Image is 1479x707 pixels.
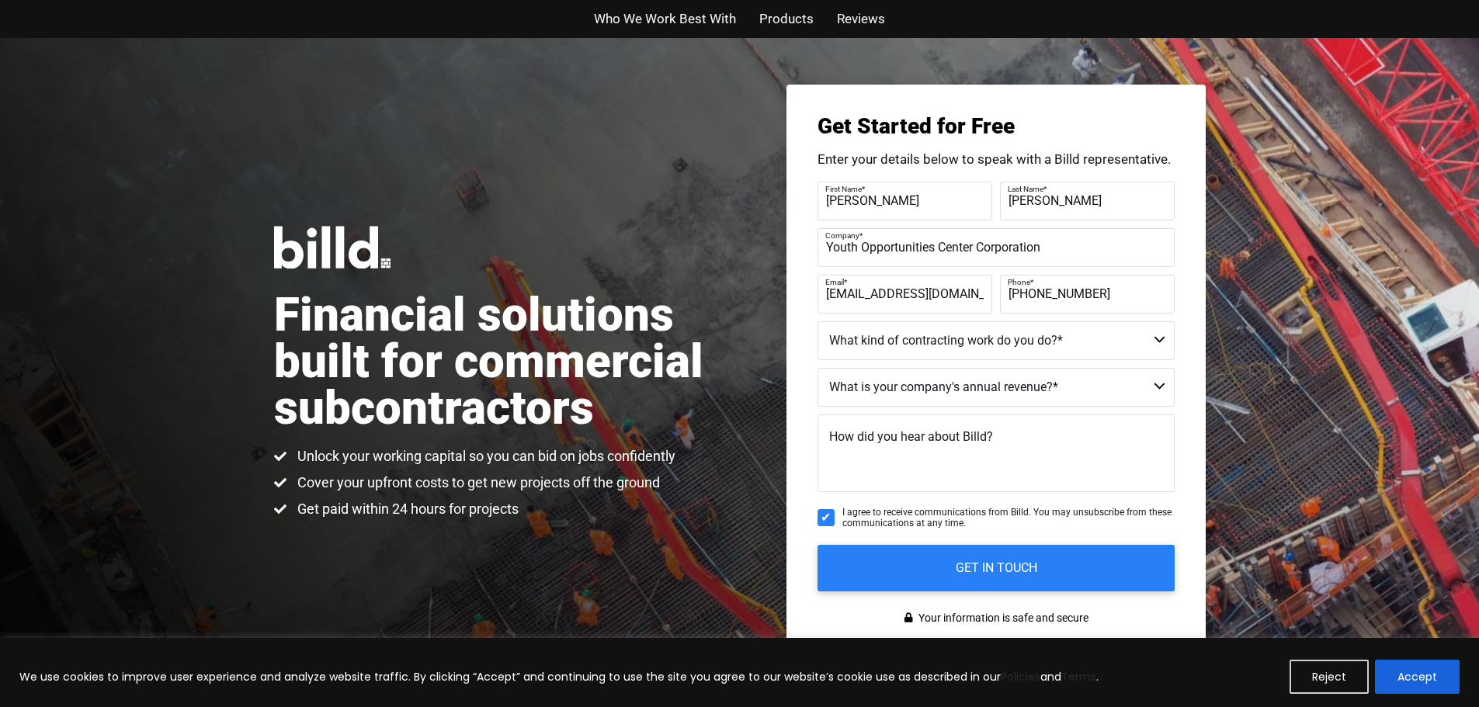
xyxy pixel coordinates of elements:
[818,545,1175,591] input: GET IN TOUCH
[1008,184,1043,192] span: Last Name
[829,429,993,444] span: How did you hear about Billd?
[825,230,859,239] span: Company
[1001,669,1040,684] a: Policies
[759,8,814,30] a: Products
[1008,277,1030,286] span: Phone
[293,447,675,466] span: Unlock your working capital so you can bid on jobs confidently
[818,116,1175,137] h3: Get Started for Free
[818,153,1175,166] p: Enter your details below to speak with a Billd representative.
[825,277,844,286] span: Email
[19,667,1099,686] p: We use cookies to improve user experience and analyze website traffic. By clicking “Accept” and c...
[837,8,885,30] a: Reviews
[915,607,1088,629] span: Your information is safe and secure
[594,8,736,30] a: Who We Work Best With
[842,507,1175,529] span: I agree to receive communications from Billd. You may unsubscribe from these communications at an...
[293,473,660,492] span: Cover your upfront costs to get new projects off the ground
[274,292,740,431] h1: Financial solutions built for commercial subcontractors
[1061,669,1096,684] a: Terms
[1375,660,1460,694] button: Accept
[818,509,835,526] input: I agree to receive communications from Billd. You may unsubscribe from these communications at an...
[1290,660,1369,694] button: Reject
[293,500,519,518] span: Get paid within 24 hours for projects
[825,184,862,192] span: First Name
